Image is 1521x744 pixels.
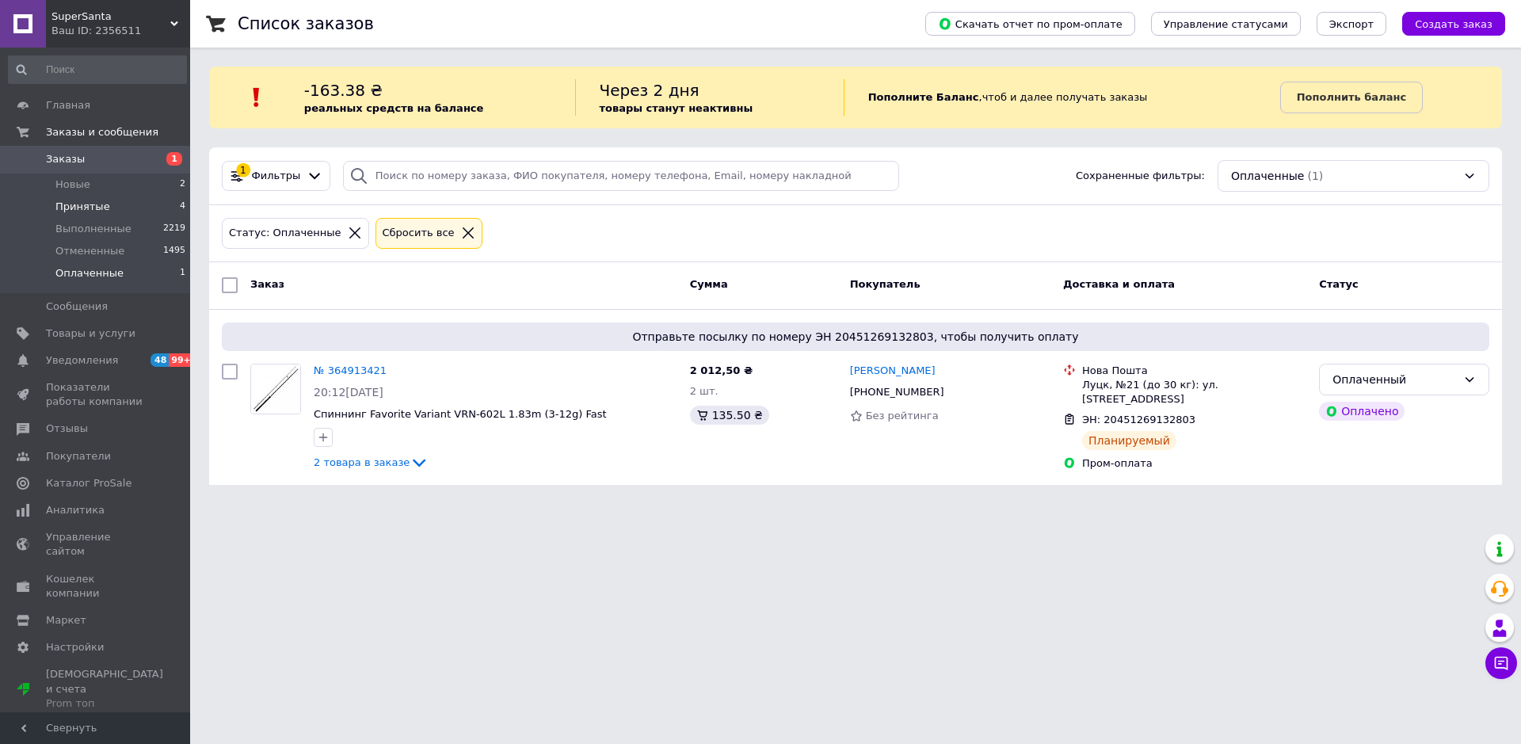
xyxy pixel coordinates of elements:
[314,456,429,468] a: 2 товара в заказе
[151,353,169,367] span: 48
[379,225,458,242] div: Сбросить все
[46,476,132,490] span: Каталог ProSale
[236,163,250,177] div: 1
[51,10,170,24] span: SuperSanta
[1329,18,1374,30] span: Экспорт
[166,152,182,166] span: 1
[163,222,185,236] span: 2219
[343,161,899,192] input: Поиск по номеру заказа, ФИО покупателя, номеру телефона, Email, номеру накладной
[1415,18,1492,30] span: Создать заказ
[180,177,185,192] span: 2
[1317,12,1386,36] button: Экспорт
[55,200,110,214] span: Принятые
[304,81,383,100] span: -163.38 ₴
[1164,18,1288,30] span: Управление статусами
[163,244,185,258] span: 1495
[46,572,147,601] span: Кошелек компании
[1082,414,1195,425] span: ЭН: 20451269132803
[600,102,753,114] b: товары станут неактивны
[690,278,728,290] span: Сумма
[55,222,132,236] span: Выполненные
[46,613,86,628] span: Маркет
[46,380,147,409] span: Показатели работы компании
[850,278,921,290] span: Покупатель
[866,410,939,422] span: Без рейтинга
[1297,91,1406,103] b: Пополнить баланс
[228,329,1483,345] span: Отправьте посылку по номеру ЭН 20451269132803, чтобы получить оплату
[314,408,607,420] a: Спиннинг Favorite Variant VRN-602L 1.83m (3-12g) Fast
[304,102,484,114] b: реальных средств на балансе
[55,244,124,258] span: Отмененные
[1082,431,1176,450] div: Планируемый
[180,200,185,214] span: 4
[1319,278,1359,290] span: Статус
[46,125,158,139] span: Заказы и сообщения
[844,79,1280,116] div: , чтоб и далее получать заказы
[1319,402,1405,421] div: Оплачено
[51,24,190,38] div: Ваш ID: 2356511
[252,169,301,184] span: Фильтры
[1082,378,1306,406] div: Луцк, №21 (до 30 кг): ул. [STREET_ADDRESS]
[46,640,104,654] span: Настройки
[938,17,1123,31] span: Скачать отчет по пром-оплате
[1386,17,1505,29] a: Создать заказ
[46,696,163,711] div: Prom топ
[1332,371,1457,388] div: Оплаченный
[1280,82,1423,113] a: Пополнить баланс
[1231,168,1305,184] span: Оплаченные
[690,406,769,425] div: 135.50 ₴
[314,386,383,399] span: 20:12[DATE]
[314,364,387,376] a: № 364913421
[1082,364,1306,378] div: Нова Пошта
[46,98,90,113] span: Главная
[55,177,90,192] span: Новые
[46,353,118,368] span: Уведомления
[1082,456,1306,471] div: Пром-оплата
[180,266,185,280] span: 1
[250,278,284,290] span: Заказ
[46,667,163,711] span: [DEMOGRAPHIC_DATA] и счета
[1402,12,1505,36] button: Создать заказ
[925,12,1135,36] button: Скачать отчет по пром-оплате
[251,364,300,414] img: Фото товару
[169,353,195,367] span: 99+
[1307,170,1323,182] span: (1)
[314,456,410,468] span: 2 товара в заказе
[55,266,124,280] span: Оплаченные
[690,364,753,376] span: 2 012,50 ₴
[46,449,111,464] span: Покупатели
[250,364,301,414] a: Фото товару
[850,364,936,379] a: [PERSON_NAME]
[46,422,88,436] span: Отзывы
[690,385,719,397] span: 2 шт.
[1151,12,1301,36] button: Управление статусами
[1485,647,1517,679] button: Чат с покупателем
[46,503,105,517] span: Аналитика
[1063,278,1175,290] span: Доставка и оплата
[868,91,979,103] b: Пополните Баланс
[600,81,700,100] span: Через 2 дня
[46,300,108,314] span: Сообщения
[226,225,345,242] div: Статус: Оплаченные
[46,152,85,166] span: Заказы
[46,530,147,559] span: Управление сайтом
[847,382,947,403] div: [PHONE_NUMBER]
[46,326,135,341] span: Товары и услуги
[1076,169,1205,184] span: Сохраненные фильтры:
[245,86,269,109] img: :exclamation:
[238,14,374,33] h1: Список заказов
[8,55,187,84] input: Поиск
